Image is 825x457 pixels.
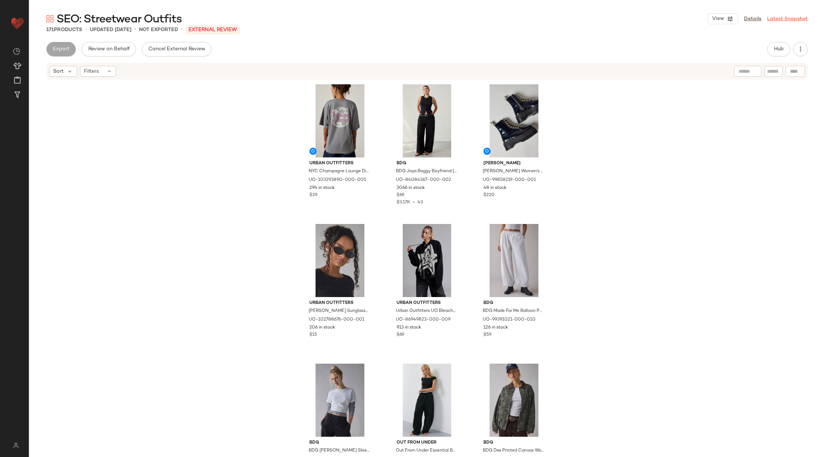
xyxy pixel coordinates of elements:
span: BDG Made For Me Balloon Pull-On Pant in White, Women's at Urban Outfitters [483,308,544,314]
span: View [712,16,724,22]
span: Sort [53,68,64,75]
span: UO-102788676-000-001 [309,317,364,323]
span: Hub [774,46,784,52]
span: Urban Outfitters [397,300,458,306]
span: BDG [483,440,545,446]
img: 86949823_009_b [391,224,464,297]
button: Review on Behalf [81,42,136,56]
button: View [708,13,738,24]
span: • [410,200,418,205]
span: Out From Under [397,440,458,446]
span: [PERSON_NAME] Women's Jadon Max Platform Boot in Black, Women's at Urban Outfitters [483,168,544,175]
span: $15 [309,332,317,338]
img: 101171437_030_b [478,364,550,437]
span: Review on Behalf [88,46,130,52]
span: • [85,25,87,34]
span: Out From Under Essential Barrel Leg Full Length Sweatpant in Jet Black, Women's at Urban Outfitters [396,448,457,454]
span: $220 [483,192,495,199]
img: 99858219_001_b [478,84,550,157]
span: 171 [46,27,54,33]
div: Products [46,26,82,34]
span: $59 [483,332,491,338]
img: 99391021_010_b [478,224,550,297]
span: $3.17K [397,200,410,205]
span: UO-99391021-000-010 [483,317,536,323]
span: Cancel External Review [148,46,205,52]
span: 43 [418,200,423,205]
a: Details [744,15,761,23]
span: NYC Champagne Lounge Disco Ball Graphic T-Shirt Dress in Dark Grey, Women's at Urban Outfitters [309,168,370,175]
span: • [134,25,136,34]
span: Filters [84,68,99,75]
span: • [181,25,183,34]
span: $39 [309,192,317,199]
span: Urban Outfitters [309,300,371,306]
button: Hub [767,42,790,56]
img: heart_red.DM2ytmEG.svg [10,16,25,30]
span: UO-103293890-000-005 [309,177,366,183]
span: 294 in stock [309,185,335,191]
img: 84084367_002_b [391,84,464,157]
span: BDG [397,160,458,167]
span: 206 in stock [309,325,335,331]
span: Urban Outfitters UO Bleached Star Zip-Up Hoodie Sweatshirt in Black, Women's at Urban Outfitters [396,308,457,314]
span: BDG [483,300,545,306]
span: [PERSON_NAME] [483,160,545,167]
span: 126 in stock [483,325,508,331]
span: BDG [PERSON_NAME] Sleeve Layered Twofer Tee in White, Women's at Urban Outfitters [309,448,370,454]
img: 96713011_201_b [391,364,464,437]
span: Urban Outfitters [309,160,371,167]
span: $69 [397,332,404,338]
span: BDG Dex Printed Canvas Workwear Jacket in Green Camo, Women's at Urban Outfitters [483,448,544,454]
span: UO-86949823-000-009 [396,317,450,323]
span: SEO: Streetwear Outfits [56,12,182,27]
img: 102788676_001_b [304,224,376,297]
span: 3066 in stock [397,185,425,191]
span: BDG [309,440,371,446]
img: svg%3e [13,48,20,55]
button: Cancel External Review [142,42,211,56]
p: External REVIEW [186,25,240,34]
p: updated [DATE] [90,26,131,34]
p: Not Exported [139,26,178,34]
span: $69 [397,192,404,199]
img: 100878305_010_b [304,364,376,437]
img: svg%3e [46,15,54,22]
span: 913 in stock [397,325,421,331]
span: [PERSON_NAME] Sunglasses in Black, Women's at Urban Outfitters [309,308,370,314]
span: 48 in stock [483,185,507,191]
span: UO-99858219-000-001 [483,177,536,183]
a: Latest Snapshot [767,15,808,23]
span: BDG Jaya Baggy Boyfriend [PERSON_NAME] in Optic Black, Women's at Urban Outfitters [396,168,457,175]
img: 103293890_005_b [304,84,376,157]
span: UO-84084367-000-002 [396,177,451,183]
img: svg%3e [9,443,23,448]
